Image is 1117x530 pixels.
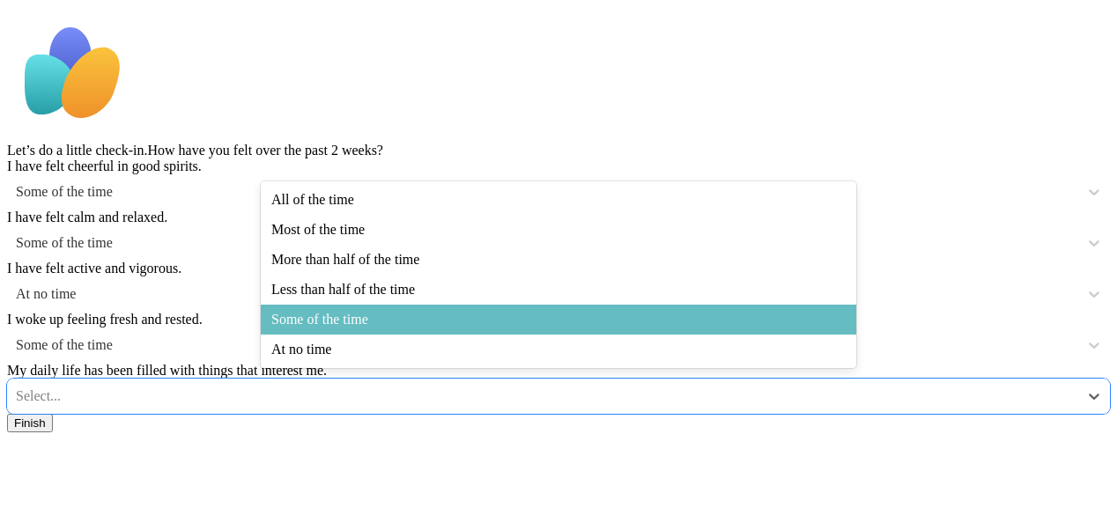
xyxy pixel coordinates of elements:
[261,185,856,215] div: All of the time
[261,335,856,364] div: At no time
[7,7,139,139] img: ShareWell Logomark
[7,261,181,276] span: I have felt active and vigorous.
[16,184,1069,200] div: Some of the time
[7,158,202,173] span: I have felt cheerful in good spirits.
[261,305,856,335] div: Some of the time
[14,416,46,430] span: Finish
[7,210,167,225] span: I have felt calm and relaxed.
[7,414,53,432] button: Finish
[7,143,148,158] span: Let’s do a little check-in.
[7,363,327,378] span: My daily life has been filled with things that interest me.
[16,337,1069,353] div: Some of the time
[261,275,856,305] div: Less than half of the time
[261,215,856,245] div: Most of the time
[148,143,383,158] span: How have you felt over the past 2 weeks?
[16,235,1069,251] div: Some of the time
[16,388,1069,404] div: Select...
[261,245,856,275] div: More than half of the time
[7,312,203,327] span: I woke up feeling fresh and rested.
[16,286,1069,302] div: At no time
